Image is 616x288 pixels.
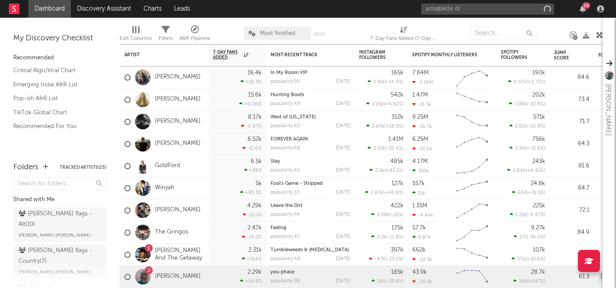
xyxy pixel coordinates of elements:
div: 2.31k [248,247,262,253]
div: 6.25M [412,136,428,142]
div: Fool's Game - Stripped [271,181,350,186]
a: The Gringos [155,229,188,236]
div: Leave the Dirt [271,203,350,208]
div: ( ) [509,145,545,151]
span: -25.4 % [387,279,402,284]
a: [PERSON_NAME] [155,118,201,125]
span: +147 % [529,279,544,284]
div: ( ) [371,234,403,240]
a: Fading [271,226,287,230]
div: ( ) [513,278,545,284]
div: A&R Pipeline [179,33,210,44]
span: +46.9 % [384,191,402,195]
svg: Chart title [452,222,492,244]
div: popularity: 33 [271,190,299,195]
div: Most Recent Track [271,52,337,58]
div: 1.35M [412,203,427,209]
svg: Chart title [452,133,492,155]
div: 72.1 [554,205,589,216]
a: Critical Algo/Viral Chart [13,66,97,75]
div: 84.6 [554,72,589,83]
span: 2.85k [372,124,384,129]
div: 43.9k [412,269,427,275]
a: Leave the Dirt [271,203,302,208]
span: 7-Day Fans Added [213,50,241,60]
div: 571k [533,114,545,120]
div: Hunting Boots [271,93,350,97]
div: ( ) [368,145,403,151]
div: ( ) [508,79,545,85]
div: [DATE] [336,146,350,151]
div: popularity: 38 [271,279,300,284]
a: TikTok Global Chart [13,108,97,117]
div: 6.52k [248,136,262,142]
span: 634 [518,191,527,195]
div: 57.7k [412,225,426,231]
div: ( ) [371,212,403,218]
div: Stay [271,159,350,164]
div: -1.19M [412,79,433,85]
span: +42.1 % [386,168,402,173]
a: [PERSON_NAME] [155,74,201,81]
div: [PERSON_NAME] flags - Alt ( 10 ) [19,209,99,230]
div: -12.1 % [243,212,262,218]
div: [DATE] [336,168,350,173]
div: 190k [532,70,545,76]
span: 2.91k [373,80,385,85]
a: [PERSON_NAME] [155,206,201,214]
div: 64.3 [554,139,589,149]
div: 71.7 [554,117,589,127]
input: Search for folders... [13,177,106,190]
div: +29 % [244,167,262,173]
div: -11.5k [412,101,431,107]
svg: Chart title [452,199,492,222]
div: popularity: 49 [271,101,300,106]
div: Edit Columns [120,22,152,48]
div: In My Room VIP [271,70,350,75]
div: Filters [159,33,173,44]
div: Instagram Followers [359,50,390,60]
div: [DATE] [336,234,350,239]
div: 7.84M [412,70,429,76]
div: 542k [391,92,403,98]
span: -13.6 % [387,257,402,262]
span: 2.08k [377,213,390,218]
span: 1.21k [515,213,527,218]
div: ( ) [372,278,403,284]
a: Winyah [155,184,174,192]
svg: Chart title [452,66,492,89]
div: Folders [13,162,39,173]
div: popularity: 41 [271,234,299,239]
div: Filters [159,22,173,48]
a: [PERSON_NAME] [155,140,201,148]
div: FOREVER AGAIN [271,137,350,142]
div: popularity: 62 [271,168,300,173]
div: ( ) [369,167,403,173]
div: 557k [412,181,425,187]
span: +31.5 % [528,191,544,195]
span: +2.71 % [528,80,544,85]
button: 29 [580,5,586,12]
div: 662k [412,247,426,253]
div: 2.47k [248,225,262,231]
div: [DATE] [336,212,350,217]
span: 2.2k [375,168,384,173]
div: +85.3 % [240,190,262,195]
div: 185k [391,269,403,275]
div: Edit Columns [120,33,152,44]
a: FOREVER AGAIN [271,137,308,142]
div: 6.5k [251,159,262,164]
span: -32.4 % [387,146,402,151]
span: 575 [517,257,525,262]
div: 28.7k [531,269,545,275]
div: 69.5 [554,249,589,260]
div: ( ) [365,190,403,195]
div: 5k [256,181,262,187]
svg: Chart title [452,266,492,288]
div: ( ) [514,234,545,240]
div: 7-Day Fans Added (7-Day Fans Added) [370,33,437,44]
div: 16.4k [248,70,262,76]
svg: Chart title [452,177,492,199]
div: ( ) [510,212,545,218]
div: Artist [124,52,191,58]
